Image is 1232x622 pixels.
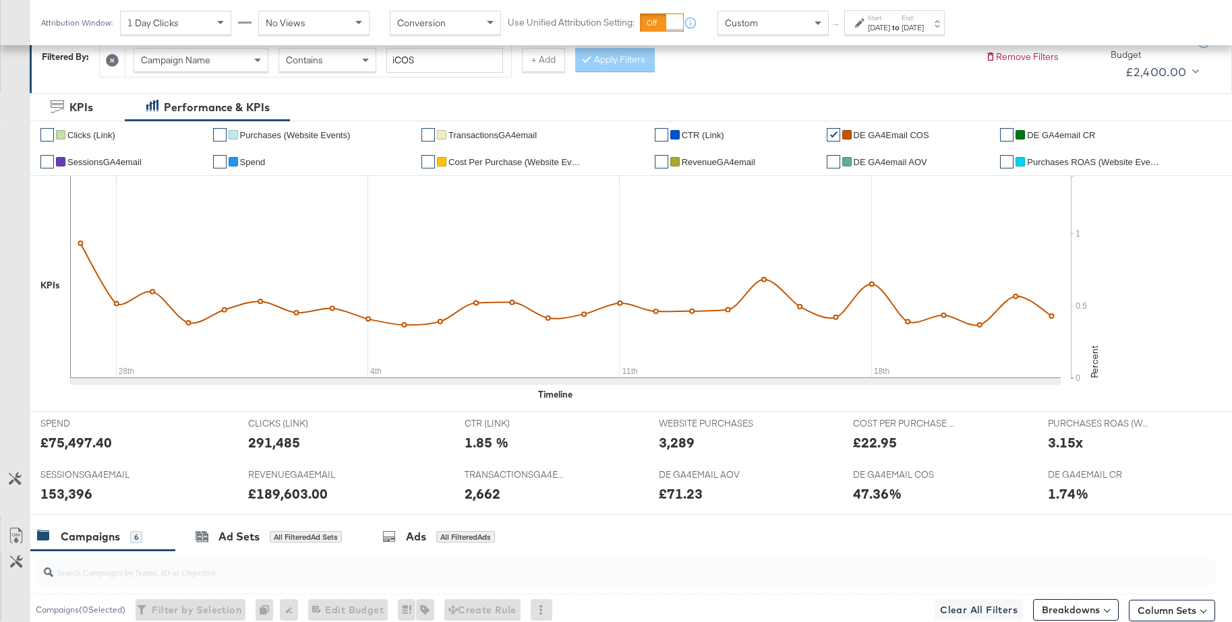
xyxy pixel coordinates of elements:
div: 2,662 [465,484,500,503]
button: Clear All Filters [935,599,1023,621]
div: [DATE] [868,22,890,33]
span: Clear All Filters [940,602,1018,619]
span: DE GA4Email COS [854,130,929,140]
a: ✔ [1000,155,1014,168]
div: 153,396 [40,484,92,503]
span: REVENUEGA4EMAIL [248,468,349,481]
span: Spend [240,157,266,167]
span: CTR (Link) [682,130,724,140]
input: Enter a search term [386,48,503,73]
div: £71.23 [659,484,703,503]
span: Campaign Name [141,54,210,66]
div: Timeline [538,388,573,401]
label: Use Unified Attribution Setting: [508,16,635,29]
span: Purchases (Website Events) [240,130,351,140]
span: DE GA4EMAIL CR [1048,468,1149,481]
div: 0 [256,599,280,621]
div: Ad Sets [218,529,260,545]
text: Percent [1088,346,1101,378]
span: CTR (LINK) [465,417,566,430]
span: DE GA4email AOV [854,157,927,167]
span: 1 Day Clicks [127,17,179,29]
div: All Filtered Ads [436,531,495,543]
div: 6 [130,531,142,543]
a: ✔ [421,155,435,168]
div: 291,485 [248,433,300,452]
div: Ads [406,529,426,545]
button: + Add [522,48,565,72]
div: 47.36% [853,484,902,503]
input: Search Campaigns by Name, ID or Objective [53,553,1107,580]
div: Attribution Window: [40,18,113,28]
span: No Views [266,17,305,29]
span: RevenueGA4email [682,157,755,167]
div: £22.95 [853,433,897,452]
span: TransactionsGA4email [448,130,537,140]
a: ✔ [40,155,54,168]
a: ✔ [1000,128,1014,142]
span: Clicks (Link) [67,130,115,140]
div: 1.85 % [465,433,508,452]
a: ✔ [827,155,840,168]
span: SESSIONSGA4EMAIL [40,468,142,481]
div: 1.74% [1048,484,1088,503]
a: ✔ [655,128,668,142]
span: ↑ [830,23,843,28]
a: ✔ [213,128,227,142]
span: Cost Per Purchase (Website Events) [448,157,583,167]
span: Contains [286,54,323,66]
span: CLICKS (LINK) [248,417,349,430]
span: COST PER PURCHASE (WEBSITE EVENTS) [853,417,954,430]
span: WEBSITE PURCHASES [659,417,760,430]
span: TRANSACTIONSGA4EMAIL [465,468,566,481]
div: [DATE] [902,22,924,33]
div: £75,497.40 [40,433,112,452]
span: Custom [725,17,758,29]
div: 3,289 [659,433,695,452]
button: Remove Filters [985,51,1059,63]
div: All Filtered Ad Sets [270,531,342,543]
button: £2,400.00 [1120,61,1202,83]
button: Breakdowns [1033,599,1119,621]
span: DE GA4EMAIL AOV [659,468,760,481]
span: Purchases ROAS (Website Events) [1027,157,1162,167]
a: ✔ [421,128,435,142]
span: SPEND [40,417,142,430]
div: £2,400.00 [1125,62,1187,82]
a: ✔ [213,155,227,168]
div: Campaigns [61,529,120,545]
div: £189,603.00 [248,484,328,503]
div: KPIs [69,100,93,115]
a: ✔ [40,128,54,142]
div: Performance & KPIs [164,100,270,115]
a: ✔ [827,128,840,142]
div: Filtered By: [42,51,89,63]
a: ✔ [655,155,668,168]
strong: to [890,22,902,32]
div: 3.15x [1048,433,1083,452]
span: DE GA4EMAIL COS [853,468,954,481]
span: PURCHASES ROAS (WEBSITE EVENTS) [1048,417,1149,430]
label: End: [902,13,924,22]
label: Start: [868,13,890,22]
span: DE GA4email CR [1027,130,1095,140]
span: Conversion [397,17,446,29]
div: Active A/C Budget [1111,36,1185,61]
div: KPIs [40,279,60,292]
button: Column Sets [1129,600,1215,621]
div: Campaigns ( 0 Selected) [36,604,125,616]
span: SessionsGA4email [67,157,142,167]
